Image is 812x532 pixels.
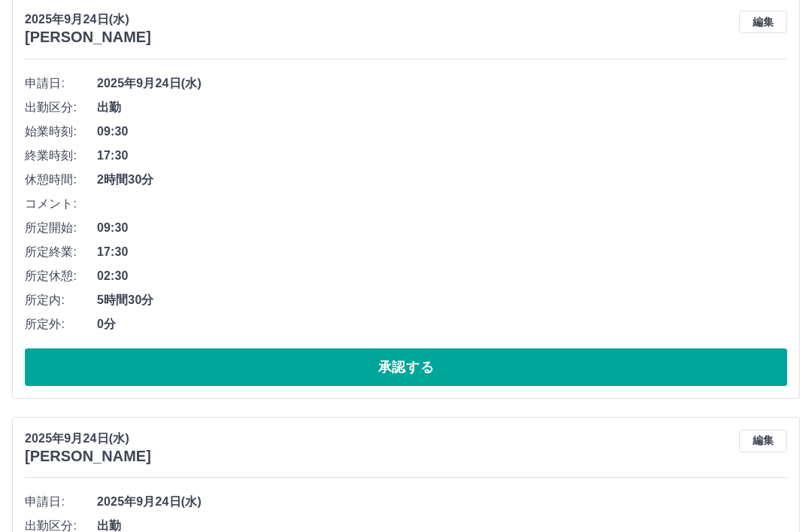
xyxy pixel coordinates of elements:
[25,11,151,29] p: 2025年9月24日(水)
[739,430,787,453] button: 編集
[25,292,97,310] span: 所定内:
[25,196,97,214] span: コメント:
[97,220,787,238] span: 09:30
[25,448,151,466] h3: [PERSON_NAME]
[25,29,151,47] h3: [PERSON_NAME]
[25,75,97,93] span: 申請日:
[97,244,787,262] span: 17:30
[97,494,787,512] span: 2025年9月24日(水)
[97,172,787,190] span: 2時間30分
[97,316,787,334] span: 0分
[97,75,787,93] span: 2025年9月24日(水)
[25,430,151,448] p: 2025年9月24日(水)
[97,292,787,310] span: 5時間30分
[25,268,97,286] span: 所定休憩:
[25,316,97,334] span: 所定外:
[25,494,97,512] span: 申請日:
[97,123,787,141] span: 09:30
[25,123,97,141] span: 始業時刻:
[97,147,787,166] span: 17:30
[25,220,97,238] span: 所定開始:
[739,11,787,34] button: 編集
[25,99,97,117] span: 出勤区分:
[25,349,787,387] button: 承認する
[25,147,97,166] span: 終業時刻:
[97,99,787,117] span: 出勤
[97,268,787,286] span: 02:30
[25,244,97,262] span: 所定終業:
[25,172,97,190] span: 休憩時間:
